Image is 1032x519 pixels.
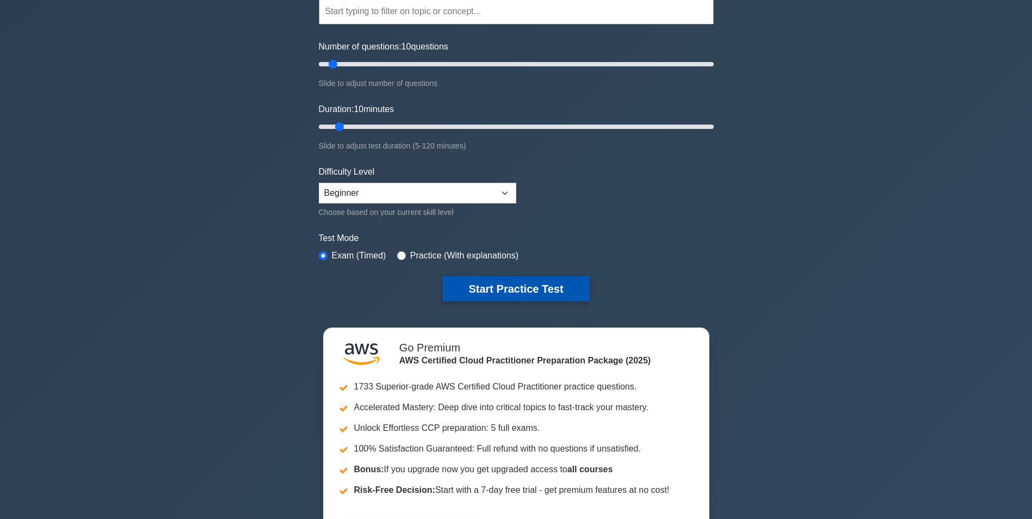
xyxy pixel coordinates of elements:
[319,77,714,90] div: Slide to adjust number of questions
[319,206,516,219] div: Choose based on your current skill level
[319,40,448,53] label: Number of questions: questions
[319,232,714,245] label: Test Mode
[319,139,714,152] div: Slide to adjust test duration (5-120 minutes)
[319,103,394,116] label: Duration: minutes
[401,42,411,51] span: 10
[354,104,363,114] span: 10
[319,165,375,178] label: Difficulty Level
[410,249,518,262] label: Practice (With explanations)
[332,249,386,262] label: Exam (Timed)
[442,276,589,301] button: Start Practice Test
